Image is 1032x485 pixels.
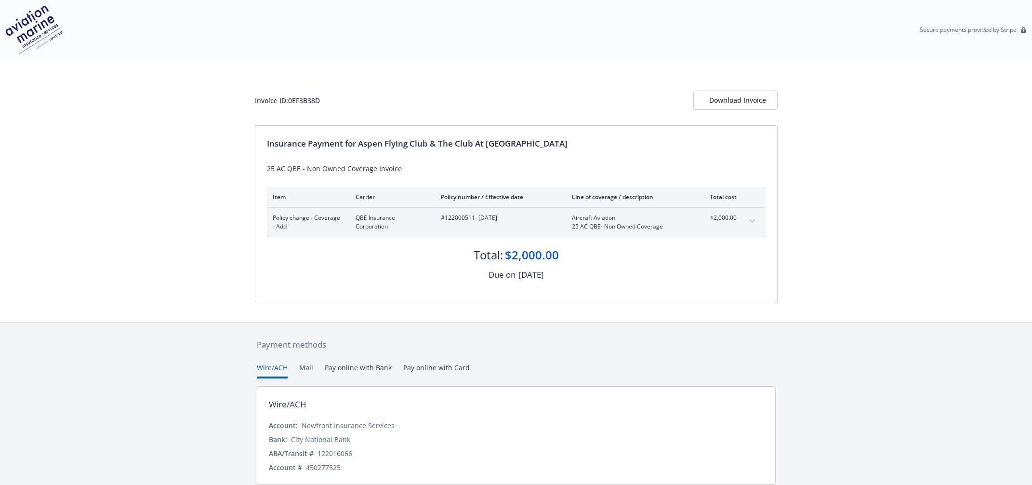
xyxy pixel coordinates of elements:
p: Secure payments provided by Stripe [920,26,1017,34]
div: [DATE] [518,269,544,281]
button: Mail [299,363,313,378]
span: Policy change - Coverage - Add [273,214,340,231]
span: Aircraft Aviation [572,214,685,222]
span: #122000511 - [DATE] [441,214,556,222]
span: Aircraft Aviation25 AC QBE- Non Owned Coverage [572,214,685,231]
div: ABA/Transit # [269,448,314,458]
div: Policy number / Effective date [441,193,556,201]
div: 25 AC QBE - Non Owned Coverage Invoice [267,163,766,174]
button: Wire/ACH [257,363,288,378]
span: QBE Insurance Corporation [356,214,425,231]
div: Insurance Payment for Aspen Flying Club & The Club At [GEOGRAPHIC_DATA] [267,137,766,150]
div: Total cost [701,193,737,201]
div: Payment methods [257,338,776,351]
button: Download Invoice [693,91,778,110]
button: expand content [744,214,760,229]
div: 122016066 [318,448,352,458]
div: Item [273,193,340,201]
div: Total: [474,247,503,263]
div: Wire/ACH [269,398,306,411]
div: Download Invoice [709,91,762,109]
div: Newfront Insurance Services [302,420,395,431]
button: Pay online with Card [403,363,470,378]
div: Bank: [269,434,287,445]
button: Pay online with Bank [325,363,392,378]
span: 25 AC QBE- Non Owned Coverage [572,222,685,231]
div: Account # [269,462,302,472]
div: $2,000.00 [505,247,559,263]
div: 450277525 [306,462,341,472]
div: City National Bank [291,434,350,445]
div: Due on [489,269,516,281]
div: Carrier [356,193,425,201]
span: $2,000.00 [701,214,737,222]
div: Invoice ID: 0EF3B38D [255,95,320,106]
div: Line of coverage / description [572,193,685,201]
div: Account: [269,420,298,431]
div: Policy change - Coverage - AddQBE Insurance Corporation#122000511- [DATE]Aircraft Aviation25 AC Q... [267,208,766,237]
